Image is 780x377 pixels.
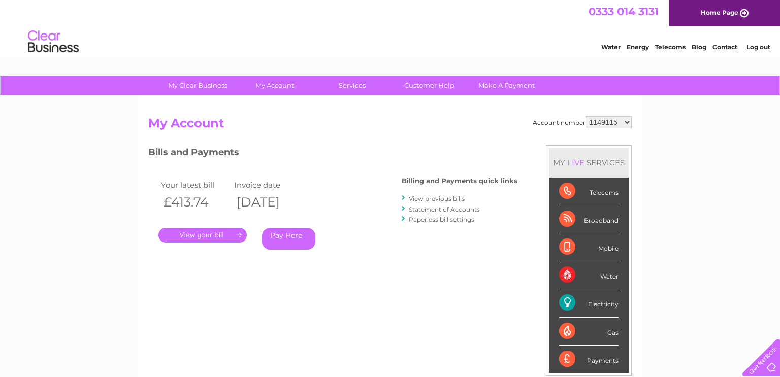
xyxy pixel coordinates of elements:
a: View previous bills [409,195,465,202]
a: 0333 014 3131 [589,5,659,18]
a: Make A Payment [465,76,548,95]
div: MY SERVICES [549,148,629,177]
div: Mobile [559,233,619,261]
h4: Billing and Payments quick links [402,177,517,185]
td: Your latest bill [158,178,232,192]
h3: Bills and Payments [148,145,517,163]
h2: My Account [148,116,632,135]
a: Contact [712,43,737,51]
a: Customer Help [387,76,471,95]
div: Payments [559,346,619,373]
div: Clear Business is a trading name of Verastar Limited (registered in [GEOGRAPHIC_DATA] No. 3667643... [151,6,631,49]
div: Gas [559,318,619,346]
a: . [158,228,247,243]
a: Log out [746,43,770,51]
div: Telecoms [559,178,619,205]
div: Broadband [559,205,619,233]
a: Telecoms [655,43,686,51]
div: Water [559,261,619,289]
img: logo.png [27,26,79,57]
td: Invoice date [232,178,305,192]
div: Account number [533,116,632,128]
a: Water [601,43,621,51]
a: Energy [627,43,649,51]
a: Statement of Accounts [409,205,480,213]
a: Services [310,76,394,95]
a: Pay Here [262,228,315,250]
th: [DATE] [232,192,305,213]
div: Electricity [559,289,619,317]
div: LIVE [565,158,587,167]
th: £413.74 [158,192,232,213]
a: My Account [233,76,317,95]
a: Blog [692,43,706,51]
a: My Clear Business [156,76,240,95]
a: Paperless bill settings [409,216,474,223]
